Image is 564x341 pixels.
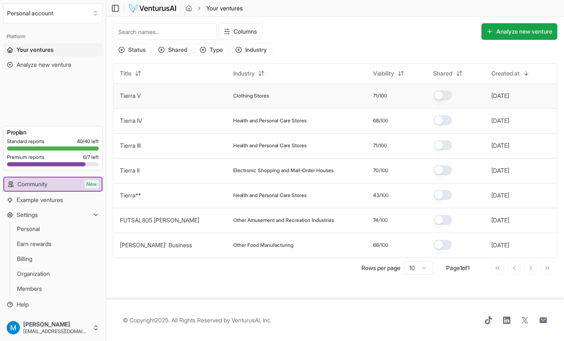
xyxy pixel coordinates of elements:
button: Select an organization [3,3,103,23]
span: Other Food Manufacturing [233,242,293,248]
button: [DATE] [491,191,509,200]
span: 68 [373,117,379,124]
span: Organization [17,270,50,278]
span: Premium reports [7,154,44,161]
span: 6 / 7 left [83,154,99,161]
button: FUTSAL805 [PERSON_NAME] [120,216,199,224]
span: [PERSON_NAME] [23,321,89,328]
span: /100 [379,167,388,174]
button: Industry [230,43,272,56]
a: Tierra V [120,92,141,99]
span: Settings [17,211,38,219]
button: Analyze new venture [481,23,557,40]
span: 1 [460,264,462,271]
button: Viability [368,67,409,80]
span: Example ventures [17,196,63,204]
a: Analyze new venture [3,58,103,71]
span: Analyze new venture [17,61,71,69]
span: Created at [491,69,520,78]
span: Viability [373,69,394,78]
h3: Pro plan [7,128,99,136]
span: /100 [378,93,387,99]
button: Industry [228,67,270,80]
span: Health and Personal Care Stores [233,117,307,124]
span: [EMAIL_ADDRESS][DOMAIN_NAME] [23,328,89,335]
button: Tierra IV [120,117,142,125]
img: ACg8ocKs5dOxHsc261Ys8dDE17S4yrW1w5-BvW_7vb88Yc6k9BbSpg=s96-c [7,321,20,334]
span: /100 [379,117,388,124]
a: Your ventures [3,43,103,56]
span: /100 [379,242,388,248]
span: 43 [373,192,379,199]
span: Clothing Stores [233,93,269,99]
span: © Copyright 2025 . All Rights Reserved by . [123,316,271,324]
button: Shared [153,43,193,56]
span: 71 [373,142,378,149]
a: VenturusAI, Inc [232,317,270,324]
span: 74 [373,217,378,224]
span: Other Amusement and Recreation Industries [233,217,334,224]
button: [PERSON_NAME][EMAIL_ADDRESS][DOMAIN_NAME] [3,318,103,338]
a: Help [3,298,103,311]
span: /100 [379,192,388,199]
a: Tierra IV [120,117,142,124]
a: Personal [14,222,93,236]
span: Community [17,180,47,188]
button: [DATE] [491,92,509,100]
button: Tierra III [120,141,141,150]
button: Tierra II [120,166,139,175]
span: Electronic Shopping and Mail-Order Houses [233,167,334,174]
nav: breadcrumb [186,4,243,12]
button: Status [113,43,151,56]
button: [DATE] [491,117,509,125]
button: [DATE] [491,241,509,249]
img: logo [128,3,177,13]
span: Earn rewards [17,240,51,248]
button: Columns [218,23,262,40]
a: Example ventures [3,193,103,207]
span: 71 [373,93,378,99]
a: FUTSAL805 [PERSON_NAME] [120,217,199,224]
span: Industry [233,69,255,78]
button: Shared [429,67,468,80]
button: Type [194,43,228,56]
a: Members [14,282,93,295]
span: 1 [467,264,469,271]
span: of [462,264,467,271]
a: Earn rewards [14,237,93,251]
span: 70 [373,167,379,174]
span: Your ventures [206,4,243,12]
a: CommunityNew [4,178,102,191]
span: Standard reports [7,138,44,145]
span: Billing [17,255,32,263]
p: Rows per page [361,264,400,272]
span: Personal [17,225,40,233]
span: 40 / 40 left [77,138,99,145]
span: Health and Personal Care Stores [233,192,307,199]
button: [DATE] [491,166,509,175]
span: New [85,180,98,188]
div: Platform [3,30,103,43]
span: Members [17,285,42,293]
button: Settings [3,208,103,222]
span: Page [446,264,460,271]
span: /100 [378,217,388,224]
span: Shared [434,69,453,78]
span: 68 [373,242,379,248]
span: Your ventures [17,46,54,54]
a: [PERSON_NAME]' Business [120,241,192,248]
input: Search names... [113,23,217,40]
button: [DATE] [491,216,509,224]
span: Help [17,300,29,309]
button: [PERSON_NAME]' Business [120,241,192,249]
button: Tierra V [120,92,141,100]
span: /100 [378,142,387,149]
a: Tierra III [120,142,141,149]
span: Title [120,69,132,78]
button: [DATE] [491,141,509,150]
button: Title [115,67,146,80]
a: Billing [14,252,93,265]
a: Tierra II [120,167,139,174]
span: Health and Personal Care Stores [233,142,307,149]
